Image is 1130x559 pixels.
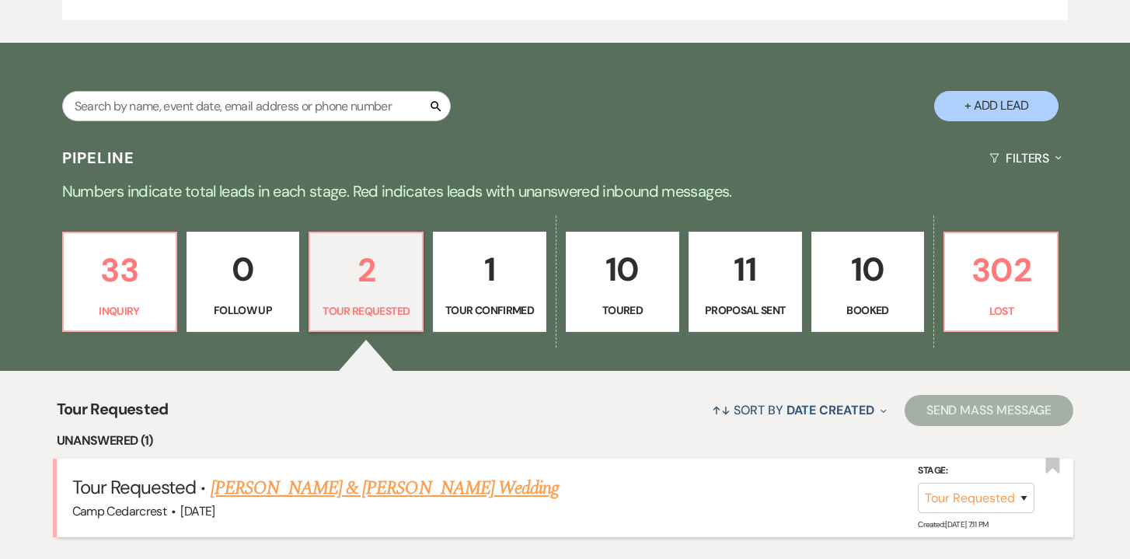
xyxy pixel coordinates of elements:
p: Lost [954,302,1048,320]
h3: Pipeline [62,147,135,169]
p: Booked [821,302,915,319]
span: ↑↓ [712,402,731,418]
p: Inquiry [73,302,166,320]
p: Tour Confirmed [443,302,536,319]
button: Send Mass Message [905,395,1074,426]
a: 33Inquiry [62,232,177,333]
p: Tour Requested [319,302,413,320]
a: 11Proposal Sent [689,232,802,333]
span: Created: [DATE] 7:11 PM [918,519,988,529]
span: Tour Requested [72,475,197,499]
button: + Add Lead [934,91,1059,121]
a: 302Lost [943,232,1059,333]
a: 10Toured [566,232,679,333]
p: 0 [197,243,290,295]
span: Tour Requested [57,397,169,431]
span: [DATE] [180,503,214,519]
p: 33 [73,244,166,296]
p: 1 [443,243,536,295]
p: 302 [954,244,1048,296]
a: 1Tour Confirmed [433,232,546,333]
p: 10 [821,243,915,295]
a: [PERSON_NAME] & [PERSON_NAME] Wedding [211,474,559,502]
p: Follow Up [197,302,290,319]
button: Sort By Date Created [706,390,892,431]
p: Proposal Sent [699,302,792,319]
p: Numbers indicate total leads in each stage. Red indicates leads with unanswered inbound messages. [5,179,1125,204]
p: 2 [319,244,413,296]
label: Stage: [918,463,1034,480]
p: Toured [576,302,669,319]
a: 10Booked [811,232,925,333]
span: Date Created [786,402,874,418]
p: 10 [576,243,669,295]
button: Filters [983,138,1068,179]
p: 11 [699,243,792,295]
a: 2Tour Requested [309,232,424,333]
a: 0Follow Up [187,232,300,333]
input: Search by name, event date, email address or phone number [62,91,451,121]
li: Unanswered (1) [57,431,1074,451]
span: Camp Cedarcrest [72,503,166,519]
